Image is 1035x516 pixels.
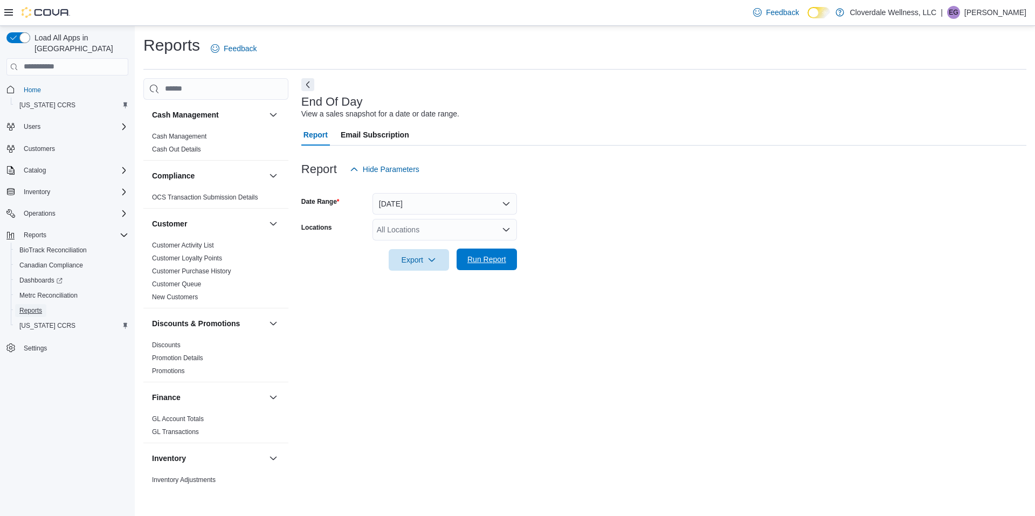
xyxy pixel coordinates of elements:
[19,321,75,330] span: [US_STATE] CCRS
[143,35,200,56] h1: Reports
[15,289,82,302] a: Metrc Reconciliation
[267,391,280,404] button: Finance
[152,280,201,288] span: Customer Queue
[22,7,70,18] img: Cova
[267,317,280,330] button: Discounts & Promotions
[152,428,199,436] a: GL Transactions
[19,142,128,155] span: Customers
[24,122,40,131] span: Users
[30,32,128,54] span: Load All Apps in [GEOGRAPHIC_DATA]
[152,392,181,403] h3: Finance
[15,319,128,332] span: Washington CCRS
[301,223,332,232] label: Locations
[467,254,506,265] span: Run Report
[152,293,198,301] span: New Customers
[143,239,288,308] div: Customer
[152,146,201,153] a: Cash Out Details
[964,6,1026,19] p: [PERSON_NAME]
[19,229,51,242] button: Reports
[2,228,133,243] button: Reports
[19,229,128,242] span: Reports
[19,341,128,354] span: Settings
[152,367,185,375] span: Promotions
[502,225,510,234] button: Open list of options
[24,86,41,94] span: Home
[152,241,214,250] span: Customer Activity List
[2,206,133,221] button: Operations
[301,197,340,206] label: Date Range
[152,354,203,362] a: Promotion Details
[363,164,419,175] span: Hide Parameters
[24,166,46,175] span: Catalog
[11,243,133,258] button: BioTrack Reconciliation
[947,6,960,19] div: Eleanor Gomez
[152,415,204,423] span: GL Account Totals
[24,209,56,218] span: Operations
[808,7,830,18] input: Dark Mode
[143,339,288,382] div: Discounts & Promotions
[143,191,288,208] div: Compliance
[749,2,803,23] a: Feedback
[19,164,128,177] span: Catalog
[11,98,133,113] button: [US_STATE] CCRS
[941,6,943,19] p: |
[19,120,45,133] button: Users
[11,303,133,318] button: Reports
[24,344,47,353] span: Settings
[19,83,128,97] span: Home
[152,254,222,262] a: Customer Loyalty Points
[143,130,288,160] div: Cash Management
[11,258,133,273] button: Canadian Compliance
[395,249,443,271] span: Export
[152,267,231,275] a: Customer Purchase History
[2,163,133,178] button: Catalog
[19,185,54,198] button: Inventory
[224,43,257,54] span: Feedback
[2,82,133,98] button: Home
[267,452,280,465] button: Inventory
[152,280,201,288] a: Customer Queue
[19,142,59,155] a: Customers
[152,242,214,249] a: Customer Activity List
[24,188,50,196] span: Inventory
[301,95,363,108] h3: End Of Day
[267,169,280,182] button: Compliance
[389,249,449,271] button: Export
[301,108,459,120] div: View a sales snapshot for a date or date range.
[15,304,46,317] a: Reports
[19,291,78,300] span: Metrc Reconciliation
[152,453,186,464] h3: Inventory
[949,6,958,19] span: EG
[152,170,195,181] h3: Compliance
[766,7,799,18] span: Feedback
[152,341,181,349] a: Discounts
[19,207,60,220] button: Operations
[15,99,128,112] span: Washington CCRS
[15,289,128,302] span: Metrc Reconciliation
[2,141,133,156] button: Customers
[15,244,128,257] span: BioTrack Reconciliation
[15,259,128,272] span: Canadian Compliance
[152,133,206,140] a: Cash Management
[19,276,63,285] span: Dashboards
[15,304,128,317] span: Reports
[15,244,91,257] a: BioTrack Reconciliation
[19,164,50,177] button: Catalog
[11,318,133,333] button: [US_STATE] CCRS
[19,101,75,109] span: [US_STATE] CCRS
[24,231,46,239] span: Reports
[152,453,265,464] button: Inventory
[303,124,328,146] span: Report
[15,274,67,287] a: Dashboards
[152,267,231,276] span: Customer Purchase History
[11,288,133,303] button: Metrc Reconciliation
[15,319,80,332] a: [US_STATE] CCRS
[267,108,280,121] button: Cash Management
[152,132,206,141] span: Cash Management
[152,109,219,120] h3: Cash Management
[19,246,87,254] span: BioTrack Reconciliation
[19,261,83,270] span: Canadian Compliance
[152,218,265,229] button: Customer
[301,78,314,91] button: Next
